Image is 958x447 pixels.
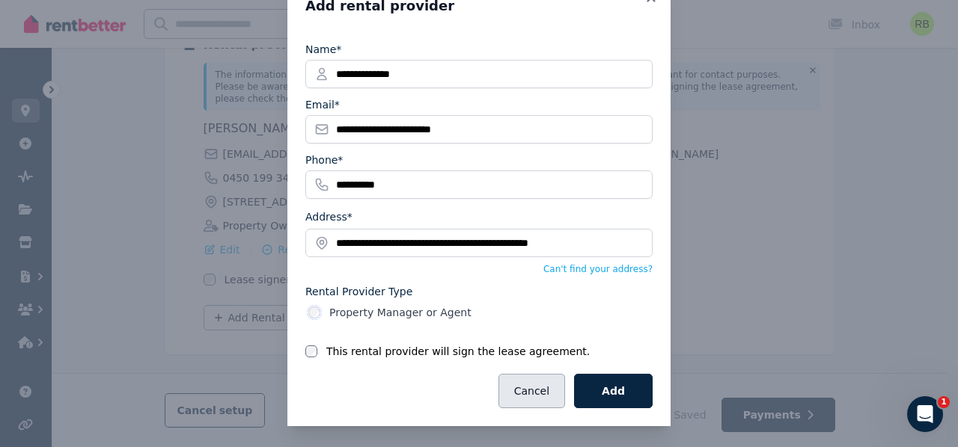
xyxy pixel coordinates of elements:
[329,305,472,320] label: Property Manager or Agent
[938,396,950,408] span: 1
[543,263,653,275] button: Can't find your address?
[305,152,343,167] label: Phone*
[305,284,653,299] label: Rental Provider Type
[305,97,340,112] label: Email*
[305,42,341,57] label: Name*
[574,374,653,408] button: Add
[907,396,943,432] iframe: Intercom live chat
[326,344,590,359] label: This rental provider will sign the lease agreement.
[305,211,353,223] label: Address*
[498,374,565,408] button: Cancel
